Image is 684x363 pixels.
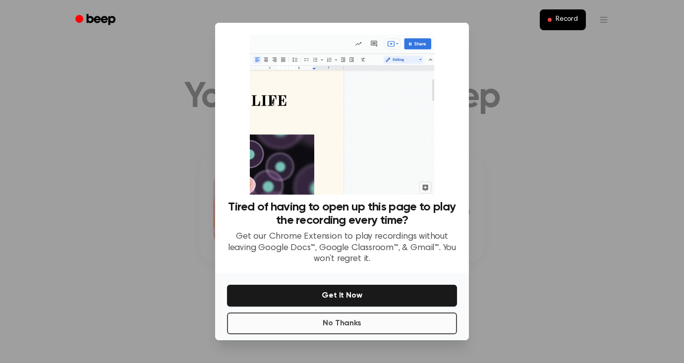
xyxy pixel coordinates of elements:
p: Get our Chrome Extension to play recordings without leaving Google Docs™, Google Classroom™, & Gm... [227,231,457,265]
h3: Tired of having to open up this page to play the recording every time? [227,201,457,227]
button: Get It Now [227,285,457,307]
img: Beep extension in action [250,35,434,195]
a: Beep [68,10,124,30]
button: Open menu [592,8,616,32]
button: No Thanks [227,312,457,334]
span: Record [556,15,578,24]
button: Record [540,9,586,30]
